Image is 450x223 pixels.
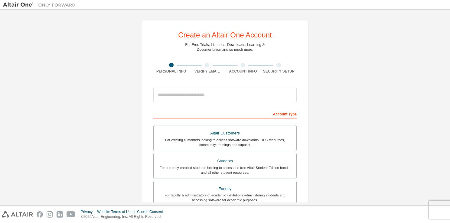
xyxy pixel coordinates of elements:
p: © 2025 Altair Engineering, Inc. All Rights Reserved. [81,214,167,219]
div: Personal Info [153,69,189,74]
div: Security Setup [261,69,297,74]
img: instagram.svg [47,211,53,218]
div: Faculty [157,185,293,193]
div: Privacy [81,209,97,214]
div: Website Terms of Use [97,209,137,214]
img: facebook.svg [37,211,43,218]
div: For faculty & administrators of academic institutions administering students and accessing softwa... [157,193,293,202]
div: For Free Trials, Licenses, Downloads, Learning & Documentation and so much more. [185,42,265,52]
div: For currently enrolled students looking to access the free Altair Student Edition bundle and all ... [157,165,293,175]
div: Cookie Consent [137,209,166,214]
div: Altair Customers [157,129,293,137]
div: Create an Altair One Account [178,31,272,39]
img: Altair One [3,2,79,8]
div: Account Type [153,109,297,118]
img: altair_logo.svg [2,211,33,218]
div: Verify Email [189,69,225,74]
img: linkedin.svg [57,211,63,218]
div: For existing customers looking to access software downloads, HPC resources, community, trainings ... [157,137,293,147]
div: Account Info [225,69,261,74]
div: Students [157,157,293,165]
img: youtube.svg [67,211,75,218]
